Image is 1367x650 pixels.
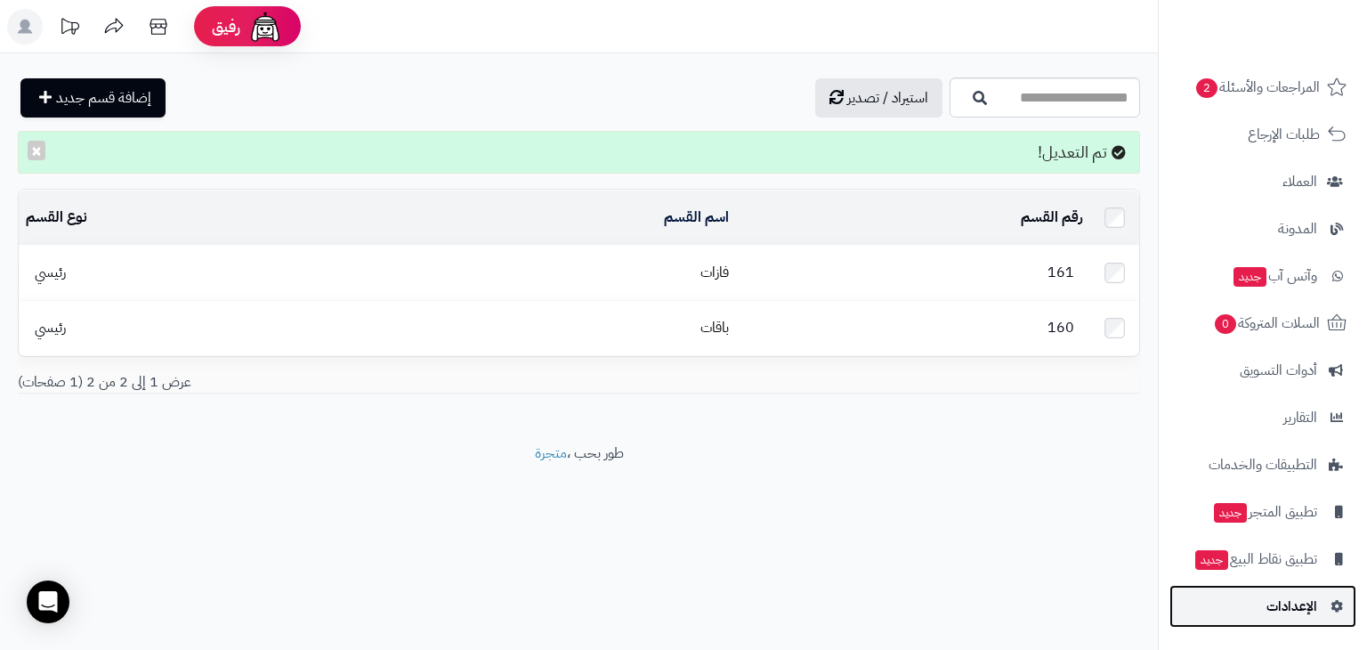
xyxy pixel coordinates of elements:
[47,9,92,49] a: تحديثات المنصة
[1169,160,1356,203] a: العملاء
[247,9,283,45] img: ai-face.png
[1248,122,1320,147] span: طلبات الإرجاع
[1209,452,1317,477] span: التطبيقات والخدمات
[56,87,151,109] span: إضافة قسم جديد
[664,207,729,228] a: اسم القسم
[1195,550,1228,570] span: جديد
[700,262,729,283] a: فازات
[27,581,69,623] div: Open Intercom Messenger
[743,207,1083,228] div: رقم القسم
[1169,491,1356,533] a: تطبيق المتجرجديد
[1215,314,1236,334] span: 0
[212,16,240,37] span: رفيق
[847,87,928,109] span: استيراد / تصدير
[19,191,369,245] td: نوع القسم
[1169,538,1356,581] a: تطبيق نقاط البيعجديد
[1194,75,1320,100] span: المراجعات والأسئلة
[1169,585,1356,628] a: الإعدادات
[1283,405,1317,430] span: التقارير
[535,443,567,464] a: متجرة
[28,141,45,160] button: ×
[1234,267,1266,287] span: جديد
[1266,594,1317,619] span: الإعدادات
[1169,207,1356,250] a: المدونة
[4,372,579,393] div: عرض 1 إلى 2 من 2 (1 صفحات)
[1282,169,1317,194] span: العملاء
[1169,66,1356,109] a: المراجعات والأسئلة2
[1232,264,1317,288] span: وآتس آب
[1193,547,1317,572] span: تطبيق نقاط البيع
[26,317,75,338] span: رئيسي
[26,262,75,283] span: رئيسي
[1169,302,1356,345] a: السلات المتروكة0
[20,78,166,118] a: إضافة قسم جديد
[18,131,1140,174] div: تم التعديل!
[1039,262,1083,283] span: 161
[1169,255,1356,297] a: وآتس آبجديد
[815,78,942,118] a: استيراد / تصدير
[1169,443,1356,486] a: التطبيقات والخدمات
[1212,500,1317,524] span: تطبيق المتجر
[1240,358,1317,383] span: أدوات التسويق
[1169,349,1356,392] a: أدوات التسويق
[1278,216,1317,241] span: المدونة
[700,317,729,338] a: باقات
[1039,317,1083,338] span: 160
[1169,113,1356,156] a: طلبات الإرجاع
[1196,78,1217,98] span: 2
[1169,396,1356,439] a: التقارير
[1214,503,1247,523] span: جديد
[1213,311,1320,336] span: السلات المتروكة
